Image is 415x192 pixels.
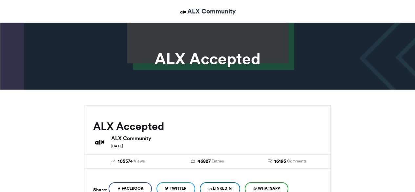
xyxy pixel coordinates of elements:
[111,136,322,141] h6: ALX Community
[213,185,232,191] span: LinkedIn
[179,8,187,16] img: ALX Community
[93,158,163,165] a: 105574 Views
[93,120,322,132] h2: ALX Accepted
[173,158,242,165] a: 46827 Entries
[179,7,236,16] a: ALX Community
[111,144,123,148] small: [DATE]
[212,158,224,164] span: Entries
[118,158,133,165] span: 105574
[287,158,306,164] span: Comments
[122,185,143,191] span: Facebook
[170,185,187,191] span: Twitter
[252,158,322,165] a: 16195 Comments
[258,185,280,191] span: WhatsApp
[26,51,390,67] h1: ALX Accepted
[274,158,286,165] span: 16195
[93,136,106,149] img: ALX Community
[134,158,145,164] span: Views
[197,158,211,165] span: 46827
